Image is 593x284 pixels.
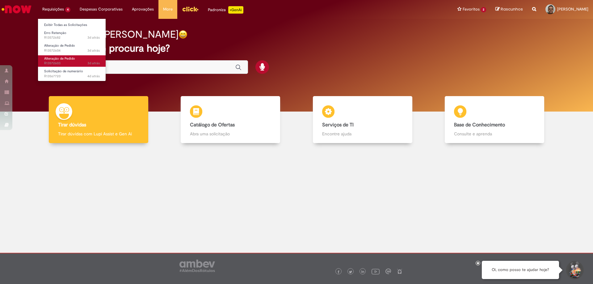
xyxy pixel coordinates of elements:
[179,260,215,272] img: logo_footer_ambev_rotulo_gray.png
[87,35,100,40] span: 3d atrás
[53,29,179,40] h2: Boa tarde, [PERSON_NAME]
[322,122,354,128] b: Serviços de TI
[38,19,106,81] ul: Requisições
[87,61,100,66] span: 3d atrás
[44,35,100,40] span: R13572682
[228,6,243,14] p: +GenAi
[53,43,540,54] h2: O que você procura hoje?
[165,96,297,143] a: Catálogo de Ofertas Abra uma solicitação
[557,6,588,12] span: [PERSON_NAME]
[58,122,86,128] b: Tirar dúvidas
[372,267,380,275] img: logo_footer_youtube.png
[44,48,100,53] span: R13572604
[44,56,75,61] span: Alteração de Pedido
[1,3,32,15] img: ServiceNow
[87,61,100,66] time: 27/09/2025 07:34:50
[87,74,100,78] time: 25/09/2025 16:15:17
[38,68,106,79] a: Aberto R13567720 : Solicitação de numerário
[481,7,486,12] span: 2
[58,131,139,137] p: Tirar dúvidas com Lupi Assist e Gen Ai
[80,6,123,12] span: Despesas Corporativas
[361,270,364,274] img: logo_footer_linkedin.png
[87,35,100,40] time: 27/09/2025 09:16:53
[163,6,173,12] span: More
[322,131,403,137] p: Encontre ajuda
[44,74,100,79] span: R13567720
[385,269,391,274] img: logo_footer_workplace.png
[349,270,352,273] img: logo_footer_twitter.png
[208,6,243,14] div: Padroniza
[179,30,187,39] img: happy-face.png
[44,43,75,48] span: Alteração de Pedido
[42,6,64,12] span: Requisições
[32,96,165,143] a: Tirar dúvidas Tirar dúvidas com Lupi Assist e Gen Ai
[44,61,100,66] span: R13572603
[44,69,83,74] span: Solicitação de numerário
[397,269,402,274] img: logo_footer_naosei.png
[296,96,429,143] a: Serviços de TI Encontre ajuda
[190,131,271,137] p: Abra uma solicitação
[190,122,235,128] b: Catálogo de Ofertas
[565,261,584,279] button: Iniciar Conversa de Suporte
[495,6,523,12] a: Rascunhos
[87,48,100,53] time: 27/09/2025 07:35:51
[429,96,561,143] a: Base de Conhecimento Consulte e aprenda
[482,261,559,279] div: Oi, como posso te ajudar hoje?
[38,42,106,54] a: Aberto R13572604 : Alteração de Pedido
[87,74,100,78] span: 4d atrás
[463,6,480,12] span: Favoritos
[38,30,106,41] a: Aberto R13572682 : Erro Retenção
[87,48,100,53] span: 3d atrás
[454,131,535,137] p: Consulte e aprenda
[44,31,66,35] span: Erro Retenção
[38,22,106,28] a: Exibir Todas as Solicitações
[65,7,70,12] span: 4
[182,4,199,14] img: click_logo_yellow_360x200.png
[337,270,340,273] img: logo_footer_facebook.png
[132,6,154,12] span: Aprovações
[38,55,106,67] a: Aberto R13572603 : Alteração de Pedido
[454,122,505,128] b: Base de Conhecimento
[501,6,523,12] span: Rascunhos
